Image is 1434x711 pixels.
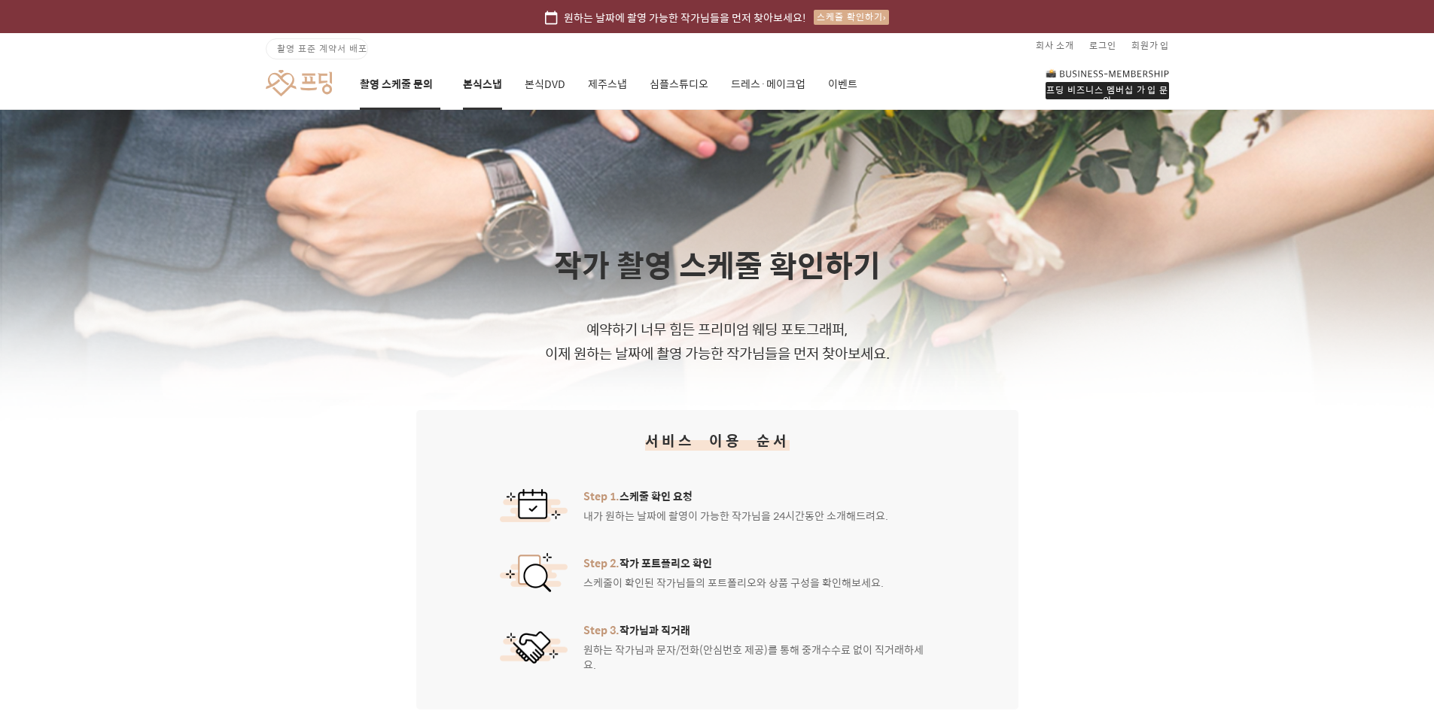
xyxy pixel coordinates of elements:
[731,59,805,110] a: 드레스·메이크업
[1036,33,1074,57] a: 회사 소개
[564,9,806,26] span: 원하는 날짜에 촬영 가능한 작가님들을 먼저 찾아보세요!
[47,500,56,512] span: 홈
[500,489,568,522] img: 서비스 아이콘 이미지
[583,555,884,570] span: 작가 포트폴리오 확인
[645,430,790,451] h2: 서비스 이용 순서
[525,59,565,110] a: 본식DVD
[828,59,857,110] a: 이벤트
[194,477,289,515] a: 설정
[1089,33,1116,57] a: 로그인
[583,488,888,503] span: 스케줄 확인 요청
[266,38,368,59] a: 촬영 표준 계약서 배포
[583,621,620,638] span: Step 3.
[277,41,367,55] span: 촬영 표준 계약서 배포
[1046,68,1169,99] a: 프딩 비즈니스 멤버십 가입 문의
[588,59,627,110] a: 제주스냅
[138,500,156,512] span: 대화
[583,488,620,504] span: Step 1.
[583,622,935,637] span: 작가님과 직거래
[583,488,888,523] div: 내가 원하는 날짜에 촬영이 가능한 작가님을 24시간동안 소개해드려요.
[1046,82,1169,99] div: 프딩 비즈니스 멤버십 가입 문의
[814,10,889,25] div: 스케줄 확인하기
[360,59,440,110] a: 촬영 스케줄 문의
[583,555,620,571] span: Step 2.
[233,500,251,512] span: 설정
[583,555,884,590] div: 스케줄이 확인된 작가님들의 포트폴리오와 상품 구성을 확인해보세요.
[1131,33,1169,57] a: 회원가입
[500,553,568,592] img: 서비스 아이콘 이미지
[5,477,99,515] a: 홈
[99,477,194,515] a: 대화
[583,622,935,672] div: 원하는 작가님과 문자/전화(안심번호 제공)를 통해 중개수수료 없이 직거래하세요.
[500,631,568,664] img: 서비스 아이콘 이미지
[463,59,502,110] a: 본식스냅
[650,59,708,110] a: 심플스튜디오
